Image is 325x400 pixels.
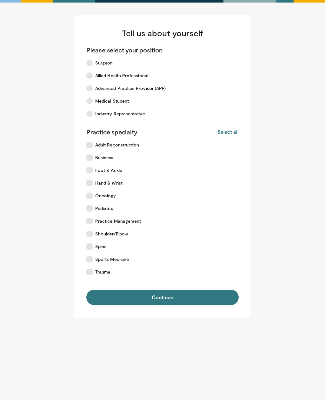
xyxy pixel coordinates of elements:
span: Adult Reconstruction [95,142,139,148]
span: Sports Medicine [95,256,129,262]
span: Medical Student [95,98,129,104]
p: Please select your position [86,46,162,54]
span: Oncology [95,193,116,199]
span: Business [95,154,114,161]
span: Shoulder/Elbow [95,231,128,237]
span: Spine [95,243,107,250]
span: Surgeon [95,60,113,66]
button: Continue [86,290,239,305]
span: Hand & Wrist [95,180,123,186]
button: Select all [217,128,239,135]
h3: Tell us about yourself [86,28,239,38]
span: Trauma [95,269,110,275]
span: Industry Representative [95,111,145,117]
span: Advanced Practice Provider (APP) [95,85,166,92]
span: Allied Health Professional [95,72,148,79]
span: Pediatric [95,205,113,212]
p: Practice specialty [86,128,137,136]
span: Practice Management [95,218,141,224]
span: Foot & Ankle [95,167,122,173]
